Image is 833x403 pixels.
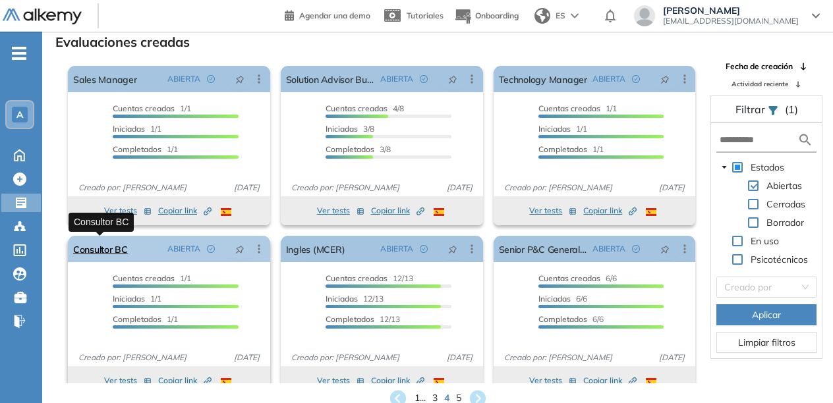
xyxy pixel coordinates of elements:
[326,273,413,283] span: 12/13
[538,144,604,154] span: 1/1
[167,243,200,255] span: ABIERTA
[538,314,604,324] span: 6/6
[113,294,145,304] span: Iniciadas
[454,2,519,30] button: Onboarding
[752,308,781,322] span: Aplicar
[766,180,802,192] span: Abiertas
[538,273,617,283] span: 6/6
[113,103,175,113] span: Cuentas creadas
[732,79,788,89] span: Actividad reciente
[538,314,587,324] span: Completados
[748,159,787,175] span: Estados
[73,182,192,194] span: Creado por: [PERSON_NAME]
[16,109,23,120] span: A
[229,182,265,194] span: [DATE]
[646,208,656,216] img: ESP
[499,352,618,363] span: Creado por: [PERSON_NAME]
[785,101,798,117] span: (1)
[583,205,637,217] span: Copiar link
[113,144,178,154] span: 1/1
[499,66,587,92] a: Technology Manager
[229,352,265,363] span: [DATE]
[371,375,424,387] span: Copiar link
[646,378,656,386] img: ESP
[225,68,254,90] button: pushpin
[438,68,467,90] button: pushpin
[225,238,254,259] button: pushpin
[650,68,679,90] button: pushpin
[326,294,384,304] span: 12/13
[538,294,587,304] span: 6/6
[434,208,444,216] img: ESP
[113,103,191,113] span: 1/1
[538,103,617,113] span: 1/1
[654,352,690,363] span: [DATE]
[751,235,779,247] span: En uso
[538,294,571,304] span: Iniciadas
[326,314,400,324] span: 12/13
[235,74,244,84] span: pushpin
[221,208,231,216] img: ESP
[3,9,82,25] img: Logo
[538,273,600,283] span: Cuentas creadas
[534,8,550,24] img: world
[748,252,811,267] span: Psicotécnicos
[104,203,152,219] button: Ver tests
[538,124,571,134] span: Iniciadas
[716,332,817,353] button: Limpiar filtros
[167,73,200,85] span: ABIERTA
[420,245,428,253] span: check-circle
[735,103,768,116] span: Filtrar
[529,203,577,219] button: Ver tests
[73,66,137,92] a: Sales Manager
[583,373,637,389] button: Copiar link
[654,182,690,194] span: [DATE]
[113,124,145,134] span: Iniciadas
[104,373,152,389] button: Ver tests
[571,13,579,18] img: arrow
[69,213,134,232] div: Consultor BC
[538,144,587,154] span: Completados
[660,244,670,254] span: pushpin
[326,103,404,113] span: 4/8
[766,198,805,210] span: Cerradas
[764,178,805,194] span: Abiertas
[113,294,161,304] span: 1/1
[663,5,799,16] span: [PERSON_NAME]
[721,164,728,171] span: caret-down
[726,61,793,72] span: Fecha de creación
[317,203,364,219] button: Ver tests
[738,335,795,350] span: Limpiar filtros
[158,203,212,219] button: Copiar link
[538,103,600,113] span: Cuentas creadas
[371,373,424,389] button: Copiar link
[538,124,587,134] span: 1/1
[285,7,370,22] a: Agendar una demo
[438,238,467,259] button: pushpin
[748,233,782,249] span: En uso
[326,124,374,134] span: 3/8
[113,273,175,283] span: Cuentas creadas
[764,215,807,230] span: Borrador
[766,217,804,228] span: Borrador
[221,378,231,386] img: ESP
[442,182,478,194] span: [DATE]
[326,124,358,134] span: Iniciadas
[371,203,424,219] button: Copiar link
[716,304,817,325] button: Aplicar
[113,124,161,134] span: 1/1
[583,375,637,387] span: Copiar link
[764,196,808,212] span: Cerradas
[113,314,161,324] span: Completados
[113,144,161,154] span: Completados
[660,74,670,84] span: pushpin
[207,75,215,83] span: check-circle
[592,243,625,255] span: ABIERTA
[158,373,212,389] button: Copiar link
[632,245,640,253] span: check-circle
[326,144,391,154] span: 3/8
[632,75,640,83] span: check-circle
[113,314,178,324] span: 1/1
[299,11,370,20] span: Agendar una demo
[448,74,457,84] span: pushpin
